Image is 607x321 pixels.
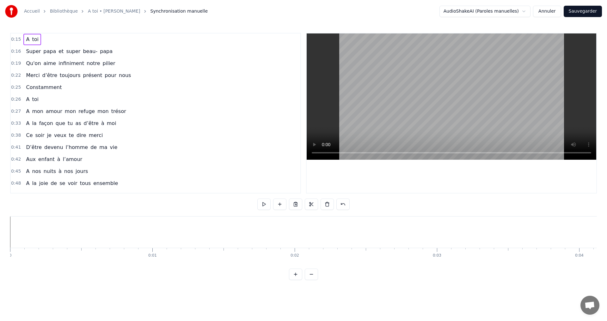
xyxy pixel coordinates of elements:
[25,96,30,103] span: A
[11,132,21,139] span: 0:38
[64,168,74,175] span: nos
[59,192,71,199] span: sont
[5,5,18,18] img: youka
[68,132,75,139] span: te
[118,72,132,79] span: nous
[11,36,21,43] span: 0:15
[83,120,99,127] span: d’être
[57,156,61,163] span: à
[64,108,77,115] span: mon
[62,156,83,163] span: l’amour
[67,120,73,127] span: tu
[39,120,54,127] span: façon
[90,144,97,151] span: de
[59,72,81,79] span: toujours
[25,84,62,91] span: Constamment
[97,108,109,115] span: mon
[25,132,33,139] span: Ce
[99,144,108,151] span: ma
[43,168,57,175] span: nuits
[53,132,67,139] span: veux
[533,6,561,17] button: Annuler
[31,180,37,187] span: la
[65,144,89,151] span: l’homme
[99,48,113,55] span: papa
[44,144,64,151] span: devenu
[47,192,58,199] span: ans
[101,120,105,127] span: à
[88,8,140,15] a: A toi • [PERSON_NAME]
[39,180,49,187] span: joie
[58,48,64,55] span: et
[580,296,599,315] a: Ouvrir le chat
[67,180,78,187] span: voir
[11,96,21,103] span: 0:26
[11,120,21,127] span: 0:33
[11,180,21,187] span: 0:48
[25,168,30,175] span: A
[24,8,208,15] nav: breadcrumb
[109,144,118,151] span: vie
[43,60,57,67] span: aime
[43,48,57,55] span: papa
[39,192,46,199] span: 40
[25,120,30,127] span: A
[11,156,21,163] span: 0:42
[50,8,78,15] a: Bibliothèque
[86,60,101,67] span: notre
[72,192,78,199] span: là
[102,60,116,67] span: pilier
[104,72,117,79] span: pour
[75,120,82,127] span: as
[31,120,37,127] span: la
[93,180,119,187] span: ensemble
[78,108,95,115] span: refuge
[76,132,87,139] span: dire
[31,36,39,43] span: toi
[38,156,55,163] span: enfant
[25,36,30,43] span: A
[83,72,103,79] span: présent
[34,132,45,139] span: soir
[11,48,21,55] span: 0:16
[25,192,37,199] span: T’es
[31,96,39,103] span: toi
[88,132,104,139] span: merci
[25,156,36,163] span: Aux
[9,253,12,258] div: 0
[564,6,602,17] button: Sauvegarder
[46,132,52,139] span: je
[11,72,21,79] span: 0:22
[11,84,21,91] span: 0:25
[58,60,85,67] span: infiniment
[25,72,40,79] span: Merci
[575,253,584,258] div: 0:04
[11,60,21,67] span: 0:19
[82,48,98,55] span: beau-
[150,8,208,15] span: Synchronisation manuelle
[31,168,41,175] span: nos
[111,108,127,115] span: trésor
[24,8,40,15] a: Accueil
[11,144,21,151] span: 0:41
[45,108,63,115] span: amour
[11,192,21,199] span: 0:50
[31,108,44,115] span: mon
[11,168,21,175] span: 0:45
[106,120,117,127] span: moi
[65,48,81,55] span: super
[42,72,58,79] span: d’être
[55,120,66,127] span: que
[25,60,41,67] span: Qu'on
[11,108,21,115] span: 0:27
[50,180,58,187] span: de
[25,144,42,151] span: D’être
[58,168,62,175] span: à
[433,253,441,258] div: 0:03
[25,180,30,187] span: A
[79,180,92,187] span: tous
[148,253,157,258] div: 0:01
[25,48,41,55] span: Super
[291,253,299,258] div: 0:02
[59,180,66,187] span: se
